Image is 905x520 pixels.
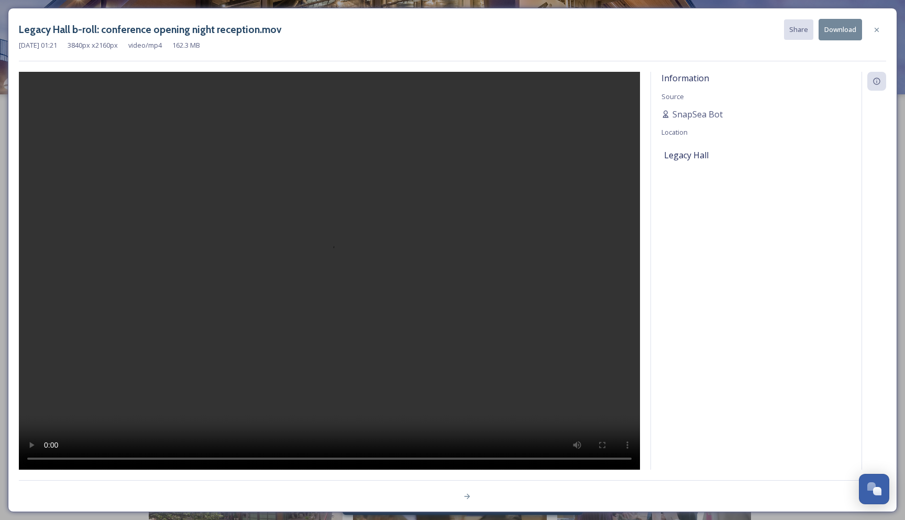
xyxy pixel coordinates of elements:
button: Open Chat [859,474,889,504]
h3: Legacy Hall b-roll: conference opening night reception.mov [19,22,282,37]
span: Location [661,127,688,137]
span: Source [661,92,684,101]
button: Share [784,19,813,40]
span: SnapSea Bot [672,108,723,121]
span: 3840 px x 2160 px [68,40,118,50]
span: [DATE] 01:21 [19,40,57,50]
span: Information [661,72,709,84]
span: video/mp4 [128,40,162,50]
span: Legacy Hall [664,149,709,161]
button: Download [819,19,862,40]
span: 162.3 MB [172,40,200,50]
